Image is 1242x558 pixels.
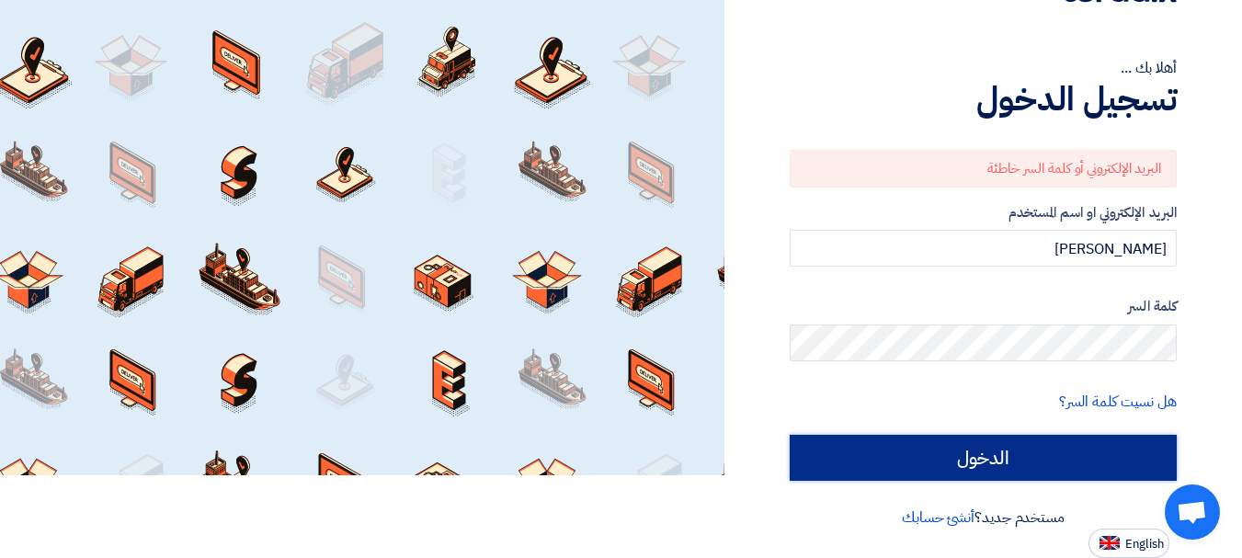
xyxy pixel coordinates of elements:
[1125,538,1164,551] span: English
[790,202,1177,223] label: البريد الإلكتروني او اسم المستخدم
[790,230,1177,267] input: أدخل بريد العمل الإلكتروني او اسم المستخدم الخاص بك ...
[790,150,1177,188] div: البريد الإلكتروني أو كلمة السر خاطئة
[790,435,1177,481] input: الدخول
[1088,529,1169,558] button: English
[790,79,1177,120] h1: تسجيل الدخول
[790,296,1177,317] label: كلمة السر
[1059,391,1177,413] a: هل نسيت كلمة السر؟
[902,507,974,529] a: أنشئ حسابك
[1100,536,1120,550] img: en-US.png
[790,57,1177,79] div: أهلا بك ...
[790,507,1177,529] div: مستخدم جديد؟
[1165,484,1220,540] div: Open chat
